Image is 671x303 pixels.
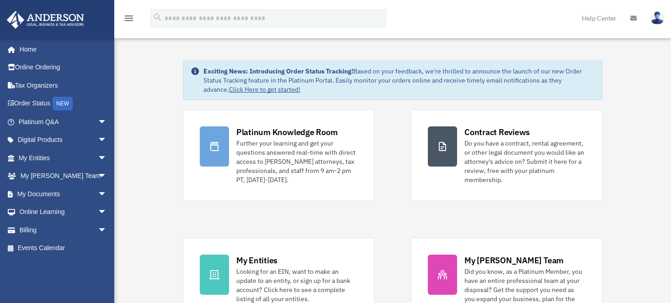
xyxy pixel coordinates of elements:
a: Online Learningarrow_drop_down [6,203,121,221]
a: menu [123,16,134,24]
a: My Documentsarrow_drop_down [6,185,121,203]
a: Order StatusNEW [6,94,121,113]
div: Further your learning and get your questions answered real-time with direct access to [PERSON_NAM... [236,139,357,184]
a: Digital Productsarrow_drop_down [6,131,121,149]
a: Home [6,40,116,58]
div: Based on your feedback, we're thrilled to announce the launch of our new Order Status Tracking fe... [203,67,595,94]
a: Contract Reviews Do you have a contract, rental agreement, or other legal document you would like... [411,110,602,201]
div: Do you have a contract, rental agreement, or other legal document you would like an attorney's ad... [464,139,586,184]
a: Online Ordering [6,58,121,77]
div: NEW [53,97,73,110]
div: My Entities [236,255,277,266]
span: arrow_drop_down [98,221,116,240]
a: Tax Organizers [6,76,121,94]
a: Click Here to get started! [229,85,300,94]
span: arrow_drop_down [98,131,116,150]
a: Platinum Knowledge Room Further your learning and get your questions answered real-time with dire... [183,110,374,201]
span: arrow_drop_down [98,113,116,131]
img: User Pic [650,11,664,25]
i: menu [123,13,134,24]
a: Platinum Q&Aarrow_drop_down [6,113,121,131]
div: My [PERSON_NAME] Team [464,255,564,266]
a: Billingarrow_drop_down [6,221,121,239]
img: Anderson Advisors Platinum Portal [4,11,87,29]
strong: Exciting News: Introducing Order Status Tracking! [203,67,353,75]
div: Platinum Knowledge Room [236,126,338,138]
div: Contract Reviews [464,126,530,138]
a: Events Calendar [6,239,121,257]
span: arrow_drop_down [98,203,116,222]
i: search [153,12,163,22]
span: arrow_drop_down [98,167,116,186]
a: My Entitiesarrow_drop_down [6,149,121,167]
span: arrow_drop_down [98,149,116,167]
span: arrow_drop_down [98,185,116,204]
a: My [PERSON_NAME] Teamarrow_drop_down [6,167,121,185]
